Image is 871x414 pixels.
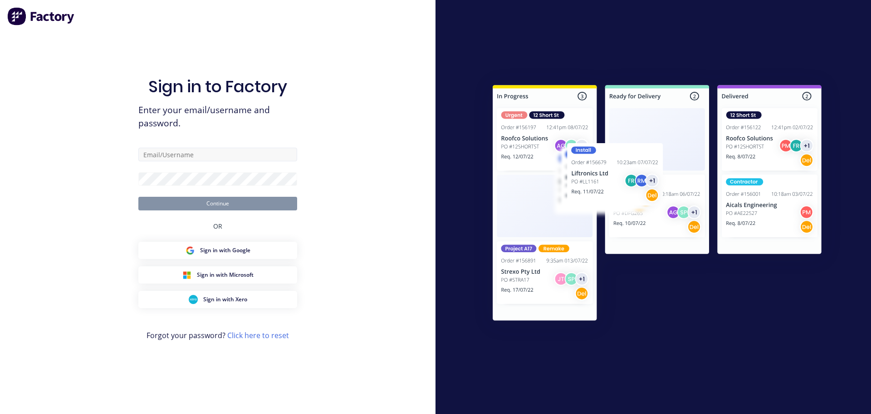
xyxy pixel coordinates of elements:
[148,77,287,96] h1: Sign in to Factory
[7,7,75,25] img: Factory
[227,330,289,340] a: Click here to reset
[200,246,250,254] span: Sign in with Google
[473,67,842,342] img: Sign in
[138,197,297,210] button: Continue
[182,270,191,279] img: Microsoft Sign in
[213,210,222,242] div: OR
[138,266,297,284] button: Microsoft Sign inSign in with Microsoft
[186,246,195,255] img: Google Sign in
[138,291,297,308] button: Xero Sign inSign in with Xero
[203,295,247,304] span: Sign in with Xero
[138,104,297,130] span: Enter your email/username and password.
[189,295,198,304] img: Xero Sign in
[197,271,254,279] span: Sign in with Microsoft
[138,242,297,259] button: Google Sign inSign in with Google
[138,148,297,161] input: Email/Username
[147,330,289,341] span: Forgot your password?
